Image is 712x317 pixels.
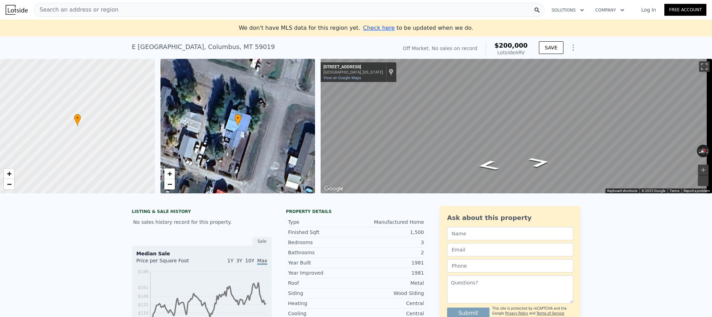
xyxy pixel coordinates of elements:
[697,145,701,157] button: Rotate counterclockwise
[322,184,345,193] img: Google
[136,257,202,268] div: Price per Square Foot
[323,70,383,75] div: [GEOGRAPHIC_DATA], [US_STATE]
[590,4,630,16] button: Company
[321,59,712,193] div: Street View
[356,229,424,236] div: 1,500
[7,169,12,178] span: +
[389,68,393,76] a: Show location on map
[164,179,175,189] a: Zoom out
[138,285,149,290] tspan: $161
[7,180,12,188] span: −
[447,213,573,223] div: Ask about this property
[252,237,272,246] div: Sale
[257,258,267,265] span: Max
[288,259,356,266] div: Year Built
[288,229,356,236] div: Finished Sqft
[356,249,424,256] div: 2
[132,216,272,228] div: No sales history record for this property.
[698,165,708,175] button: Zoom in
[6,5,28,15] img: Lotside
[288,269,356,276] div: Year Improved
[536,311,564,315] a: Terms of Service
[684,189,710,193] a: Report a problem
[447,227,573,240] input: Name
[447,243,573,256] input: Email
[286,209,426,214] div: Property details
[132,209,272,216] div: LISTING & SALE HISTORY
[132,42,275,52] div: E [GEOGRAPHIC_DATA] , Columbus , MT 59019
[363,25,395,31] span: Check here
[288,219,356,226] div: Type
[494,49,528,56] div: Lotside ARV
[74,115,81,121] span: •
[323,64,383,70] div: [STREET_ADDRESS]
[633,6,664,13] a: Log In
[227,258,233,263] span: 1Y
[164,168,175,179] a: Zoom in
[288,239,356,246] div: Bedrooms
[356,239,424,246] div: 3
[546,4,590,16] button: Solutions
[138,294,149,299] tspan: $146
[288,290,356,297] div: Siding
[505,311,528,315] a: Privacy Policy
[642,189,665,193] span: © 2025 Google
[403,45,477,52] div: Off Market. No sales on record
[138,302,149,307] tspan: $131
[138,269,149,274] tspan: $189
[288,300,356,307] div: Heating
[4,179,14,189] a: Zoom out
[321,59,712,193] div: Map
[356,290,424,297] div: Wood Siding
[136,250,267,257] div: Median Sale
[447,259,573,273] input: Phone
[236,258,242,263] span: 3Y
[245,258,254,263] span: 10Y
[706,145,710,157] button: Rotate clockwise
[356,219,424,226] div: Manufactured Home
[167,169,172,178] span: +
[34,6,118,14] span: Search an address or region
[699,61,710,72] button: Toggle fullscreen view
[664,4,706,16] a: Free Account
[670,189,679,193] a: Terms
[356,300,424,307] div: Central
[356,280,424,287] div: Metal
[288,310,356,317] div: Cooling
[138,311,149,316] tspan: $116
[4,168,14,179] a: Zoom in
[288,249,356,256] div: Bathrooms
[566,41,580,55] button: Show Options
[239,24,473,32] div: We don't have MLS data for this region yet.
[697,146,710,156] button: Reset the view
[288,280,356,287] div: Roof
[468,158,508,173] path: Go South, 11th St
[323,76,361,80] a: View on Google Maps
[234,115,241,121] span: •
[234,114,241,126] div: •
[698,175,708,186] button: Zoom out
[322,184,345,193] a: Open this area in Google Maps (opens a new window)
[539,41,563,54] button: SAVE
[356,259,424,266] div: 1981
[74,114,81,126] div: •
[607,188,637,193] button: Keyboard shortcuts
[520,155,559,170] path: Go North, 11th St
[363,24,473,32] div: to be updated when we do.
[356,269,424,276] div: 1981
[167,180,172,188] span: −
[356,310,424,317] div: Central
[494,42,528,49] span: $200,000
